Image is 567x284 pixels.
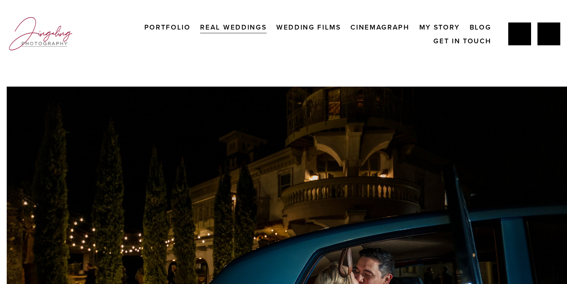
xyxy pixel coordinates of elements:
a: Blog [470,20,491,34]
a: Wedding Films [276,20,341,34]
a: Jing Yang [508,22,531,45]
a: Portfolio [144,20,191,34]
a: Get In Touch [433,34,491,48]
a: Real Weddings [200,20,267,34]
a: Instagram [537,22,560,45]
a: Cinemagraph [350,20,409,34]
a: My Story [419,20,460,34]
img: Jingaling Photography [7,14,75,53]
